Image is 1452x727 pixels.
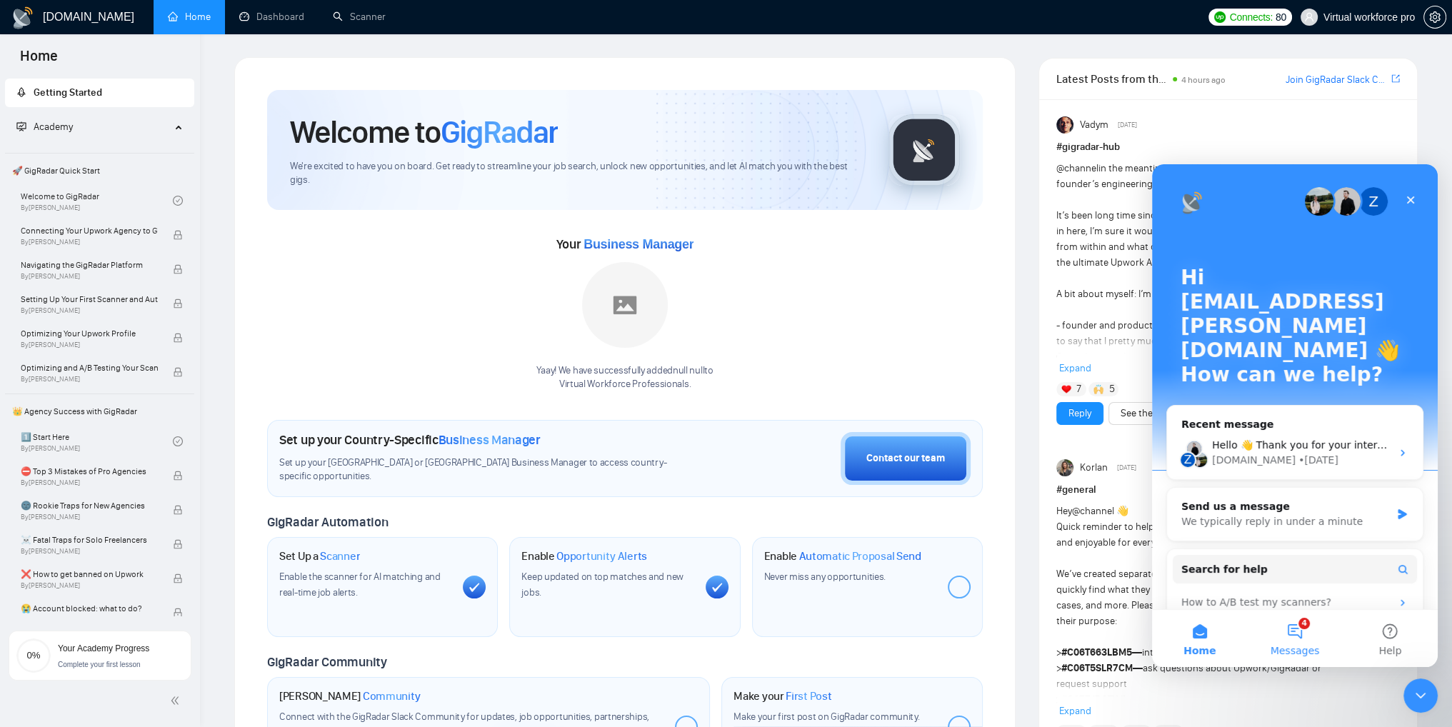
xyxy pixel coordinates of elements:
div: • [DATE] [146,289,186,304]
span: Expand [1059,362,1091,374]
span: By [PERSON_NAME] [21,272,158,281]
span: rocket [16,87,26,97]
span: Community [363,689,421,703]
a: dashboardDashboard [239,11,304,23]
span: By [PERSON_NAME] [21,238,158,246]
span: @channel [1072,505,1114,517]
button: Reply [1056,402,1103,425]
strong: — [1061,646,1142,658]
span: @channel [1056,162,1098,174]
span: By [PERSON_NAME] [21,341,158,349]
span: Complete your first lesson [58,661,141,668]
span: [DATE] [1117,119,1136,131]
span: lock [173,299,183,309]
span: Hello 👋 Thank you for your interest in GigRadar CRM Please use this link to book your personalize... [60,275,797,286]
h1: Enable [764,549,921,563]
img: ❤️ [1061,384,1071,394]
p: Virtual Workforce Professionals . [536,378,713,391]
div: Close [246,23,271,49]
span: lock [173,573,183,583]
button: Contact our team [841,432,971,485]
span: Expand [1059,705,1091,717]
span: #C06T663LBM5 [1061,646,1132,658]
div: We typically reply in under a minute [29,350,239,365]
span: lock [173,264,183,274]
span: Latest Posts from the GigRadar Community [1056,70,1168,88]
div: in the meantime, would you be interested in the founder’s engineering blog? It’s been long time s... [1056,161,1331,553]
span: By [PERSON_NAME] [21,306,158,315]
span: Academy [34,121,73,133]
span: ⛔ Top 3 Mistakes of Pro Agencies [21,464,158,478]
span: 👑 Agency Success with GigRadar [6,397,193,426]
span: Set up your [GEOGRAPHIC_DATA] or [GEOGRAPHIC_DATA] Business Manager to access country-specific op... [279,456,694,483]
div: Send us a message [29,335,239,350]
span: By [PERSON_NAME] [21,375,158,383]
button: Search for help [21,391,265,419]
span: export [1391,73,1400,84]
a: 1️⃣ Start HereBy[PERSON_NAME] [21,426,173,457]
span: We're excited to have you on board. Get ready to streamline your job search, unlock new opportuni... [290,160,866,187]
iframe: Intercom live chat [1152,164,1438,667]
span: Korlan [1080,460,1108,476]
div: Yaay! We have successfully added null null to [536,364,713,391]
img: 🙌 [1093,384,1103,394]
span: Enable the scanner for AI matching and real-time job alerts. [279,571,441,598]
button: Help [191,446,286,503]
span: ❌ How to get banned on Upwork [21,567,158,581]
h1: # general [1056,482,1400,498]
span: #C06T5SLR7CM [1061,662,1133,674]
span: By [PERSON_NAME] [21,581,158,590]
span: #C077JBSFXJL [1061,693,1128,706]
button: Messages [95,446,190,503]
a: Reply [1068,406,1091,421]
span: Messages [119,481,168,491]
strong: — [1061,662,1143,674]
a: See the details [1121,406,1183,421]
span: Optimizing and A/B Testing Your Scanner for Better Results [21,361,158,375]
span: Never miss any opportunities. [764,571,886,583]
span: Connects: [1230,9,1273,25]
span: fund-projection-screen [16,121,26,131]
span: ☠️ Fatal Traps for Solo Freelancers [21,533,158,547]
span: 80 [1276,9,1286,25]
span: Your Academy Progress [58,643,149,653]
span: double-left [170,693,184,708]
span: lock [173,230,183,240]
h1: Welcome to [290,113,558,151]
span: lock [173,608,183,618]
span: Business Manager [584,237,694,251]
img: upwork-logo.png [1214,11,1226,23]
span: user [1304,12,1314,22]
span: Home [31,481,64,491]
span: check-circle [173,196,183,206]
span: 0% [16,651,51,660]
span: 🚀 GigRadar Quick Start [6,156,193,185]
a: searchScanner [333,11,386,23]
span: GigRadar Community [267,654,387,670]
span: By [PERSON_NAME] [21,478,158,487]
span: lock [173,333,183,343]
iframe: Intercom live chat [1403,678,1438,713]
span: Help [226,481,249,491]
button: setting [1423,6,1446,29]
div: Send us a messageWe typically reply in under a minute [14,323,271,377]
h1: [PERSON_NAME] [279,689,421,703]
span: lock [173,367,183,377]
div: [DOMAIN_NAME] [60,289,144,304]
span: Make your first post on GigRadar community. [733,711,919,723]
img: placeholder.png [582,262,668,348]
div: How to A/B test my scanners? [21,425,265,451]
a: Join GigRadar Slack Community [1286,72,1388,88]
span: First Post [786,689,831,703]
li: Getting Started [5,79,194,107]
span: lock [173,471,183,481]
span: lock [173,505,183,515]
span: lock [173,539,183,549]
